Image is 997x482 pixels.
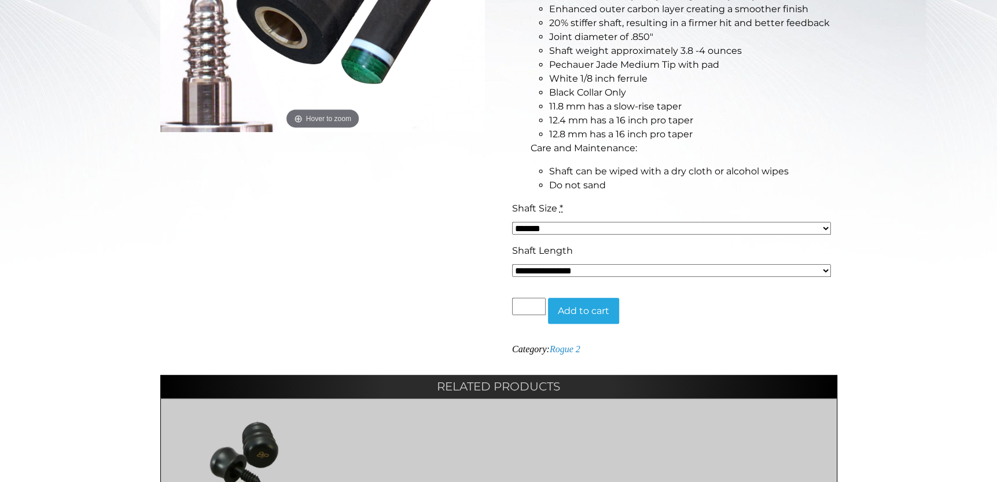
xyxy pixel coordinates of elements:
span: Pechauer Jade Medium Tip with pad [549,59,719,70]
span: Care and Maintenance: [531,143,637,154]
span: 12.8 mm has a 16 inch pro taper [549,129,693,140]
button: Add to cart [548,298,619,324]
h2: Related products [160,375,837,398]
span: Shaft Length [512,245,573,256]
span: Do not sand [549,180,606,191]
span: Black Collar Only [549,87,626,98]
span: 20% stiffer shaft, resulting in a firmer hit and better feedback [549,17,830,28]
span: 11.8 mm has a slow-rise taper [549,101,682,112]
span: Shaft weight approximately 3.8 -4 ounces [549,45,742,56]
span: White 1/8 inch ferrule [549,73,648,84]
span: Enhanced outer carbon layer creating a smoother finish [549,3,808,14]
span: 12.4 mm has a 16 inch pro taper [549,115,693,126]
span: Shaft can be wiped with a dry cloth or alcohol wipes [549,166,789,177]
span: Joint diameter of .850″ [549,31,653,42]
a: Rogue 2 [550,344,580,354]
span: Category: [512,344,580,354]
span: Shaft Size [512,203,557,214]
input: Product quantity [512,298,546,315]
abbr: required [560,203,563,214]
